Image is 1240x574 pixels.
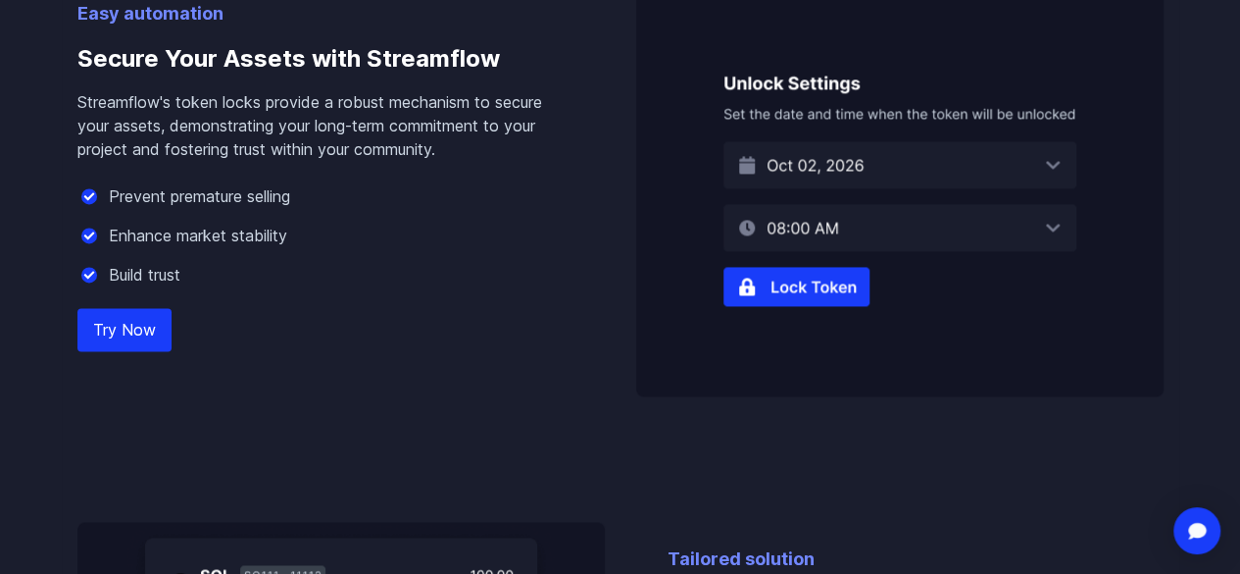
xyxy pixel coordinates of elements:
[109,224,287,247] p: Enhance market stability
[109,184,290,208] p: Prevent premature selling
[77,90,573,161] p: Streamflow's token locks provide a robust mechanism to secure your assets, demonstrating your lon...
[668,546,1164,573] p: Tailored solution
[77,27,573,90] h3: Secure Your Assets with Streamflow
[109,263,180,287] p: Build trust
[77,308,172,351] a: Try Now
[1173,507,1220,554] div: Open Intercom Messenger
